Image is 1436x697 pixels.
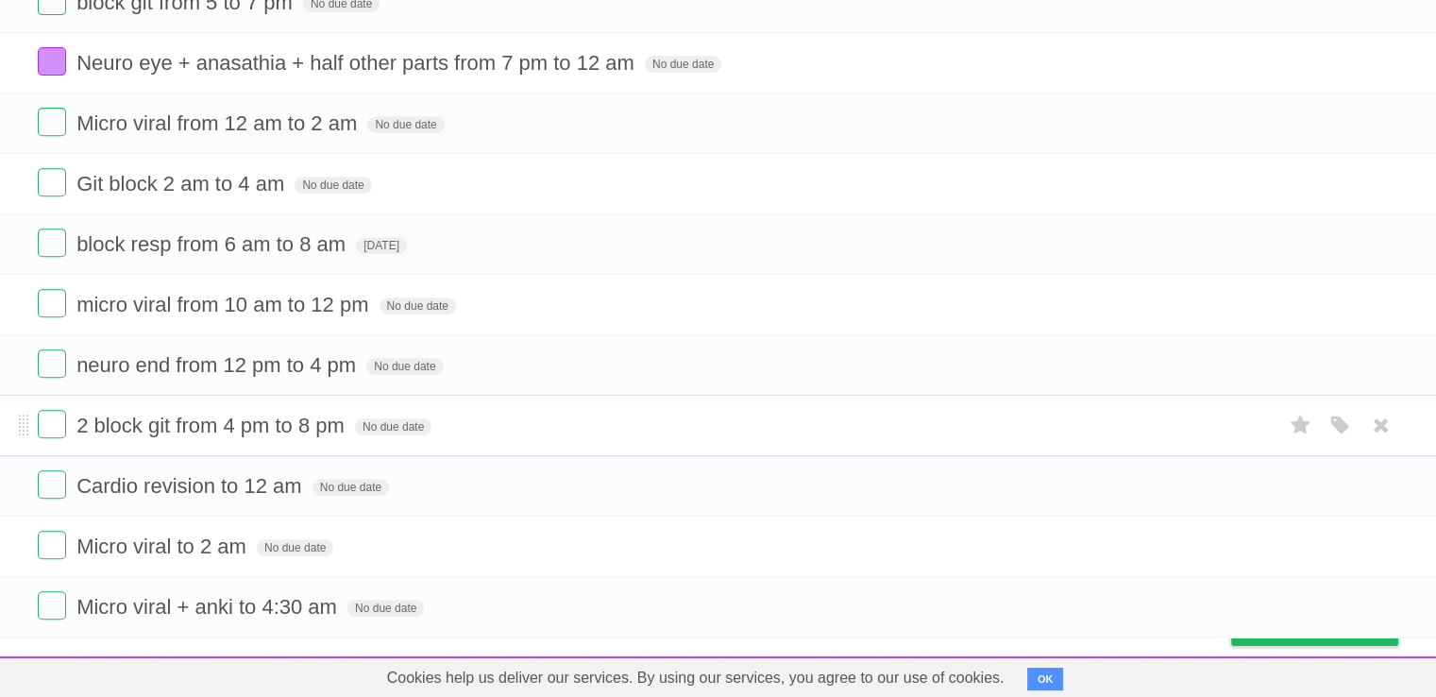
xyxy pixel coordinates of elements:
[76,595,342,619] span: Micro viral + anki to 4:30 am
[38,168,66,196] label: Done
[76,232,350,256] span: block resp from 6 am to 8 am
[295,177,371,194] span: No due date
[1027,668,1064,690] button: OK
[380,297,456,314] span: No due date
[313,479,389,496] span: No due date
[76,535,251,558] span: Micro viral to 2 am
[76,414,349,437] span: 2 block git from 4 pm to 8 pm
[38,410,66,438] label: Done
[76,51,639,75] span: Neuro eye + anasathia + half other parts from 7 pm to 12 am
[38,591,66,620] label: Done
[76,353,361,377] span: neuro end from 12 pm to 4 pm
[76,111,362,135] span: Micro viral from 12 am to 2 am
[38,349,66,378] label: Done
[366,358,443,375] span: No due date
[347,600,424,617] span: No due date
[38,470,66,499] label: Done
[356,237,407,254] span: [DATE]
[367,116,444,133] span: No due date
[76,474,306,498] span: Cardio revision to 12 am
[38,108,66,136] label: Done
[38,229,66,257] label: Done
[1271,612,1389,645] span: Buy me a coffee
[76,293,373,316] span: micro viral from 10 am to 12 pm
[1283,410,1319,441] label: Star task
[257,539,333,556] span: No due date
[38,47,66,76] label: Done
[368,659,1023,697] span: Cookies help us deliver our services. By using our services, you agree to our use of cookies.
[645,56,721,73] span: No due date
[38,289,66,317] label: Done
[76,172,289,195] span: Git block 2 am to 4 am
[355,418,431,435] span: No due date
[38,531,66,559] label: Done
